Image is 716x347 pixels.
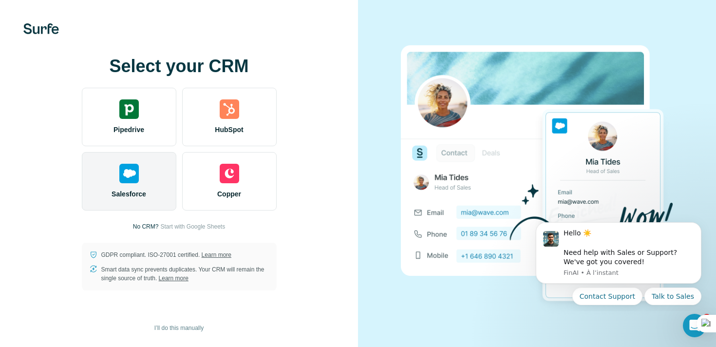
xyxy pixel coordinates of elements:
[202,251,231,258] a: Learn more
[23,23,59,34] img: Surfe's logo
[217,189,241,199] span: Copper
[101,251,231,259] p: GDPR compliant. ISO-27001 certified.
[521,213,716,311] iframe: Intercom notifications message
[148,321,210,335] button: I’ll do this manually
[220,164,239,183] img: copper's logo
[154,324,204,332] span: I’ll do this manually
[160,222,225,231] button: Start with Google Sheets
[82,57,277,76] h1: Select your CRM
[220,99,239,119] img: hubspot's logo
[119,164,139,183] img: salesforce's logo
[159,275,188,282] a: Learn more
[112,189,146,199] span: Salesforce
[119,99,139,119] img: pipedrive's logo
[113,125,144,135] span: Pipedrive
[683,314,706,337] iframe: Intercom live chat
[401,29,674,318] img: SALESFORCE image
[101,265,269,283] p: Smart data sync prevents duplicates. Your CRM will remain the single source of truth.
[133,222,159,231] p: No CRM?
[703,314,711,322] span: 1
[215,125,243,135] span: HubSpot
